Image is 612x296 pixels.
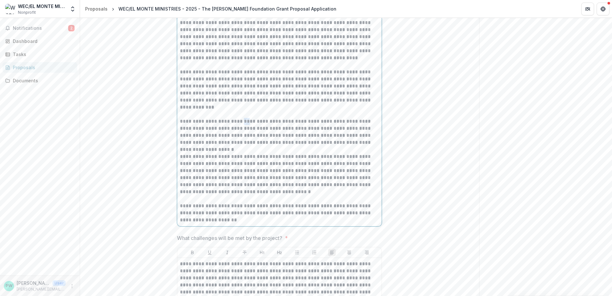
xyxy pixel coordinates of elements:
a: Proposals [83,4,110,13]
div: WEC/EL MONTE MINISTRIES - 2025 - The [PERSON_NAME] Foundation Grant Proposal Application [118,5,336,12]
nav: breadcrumb [83,4,339,13]
button: Heading 1 [258,249,266,256]
p: What challenges will be met by the project? [177,234,282,242]
div: Proposals [13,64,72,71]
button: Strike [241,249,248,256]
button: Bullet List [293,249,301,256]
div: WEC/EL MONTE MINISTRIES [18,3,66,10]
div: Proposals [85,5,108,12]
button: Notifications2 [3,23,77,33]
div: Documents [13,77,72,84]
button: Align Left [328,249,336,256]
div: Tasks [13,51,72,58]
button: Italicize [223,249,231,256]
button: Bold [189,249,196,256]
button: Heading 2 [276,249,283,256]
p: [PERSON_NAME] [17,280,50,286]
p: User [52,280,66,286]
div: Dashboard [13,38,72,45]
button: Open entity switcher [68,3,77,15]
a: Proposals [3,62,77,73]
span: Nonprofit [18,10,36,15]
button: Get Help [597,3,609,15]
span: Notifications [13,26,68,31]
p: [PERSON_NAME][EMAIL_ADDRESS][PERSON_NAME][DOMAIN_NAME] [17,286,66,292]
span: 2 [68,25,75,31]
button: Ordered List [310,249,318,256]
button: Align Center [345,249,353,256]
a: Documents [3,75,77,86]
button: More [68,282,76,290]
a: Tasks [3,49,77,60]
a: Dashboard [3,36,77,46]
div: Paul Wilson [6,284,12,288]
img: WEC/EL MONTE MINISTRIES [5,4,15,14]
button: Align Right [363,249,371,256]
button: Underline [206,249,213,256]
button: Partners [581,3,594,15]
